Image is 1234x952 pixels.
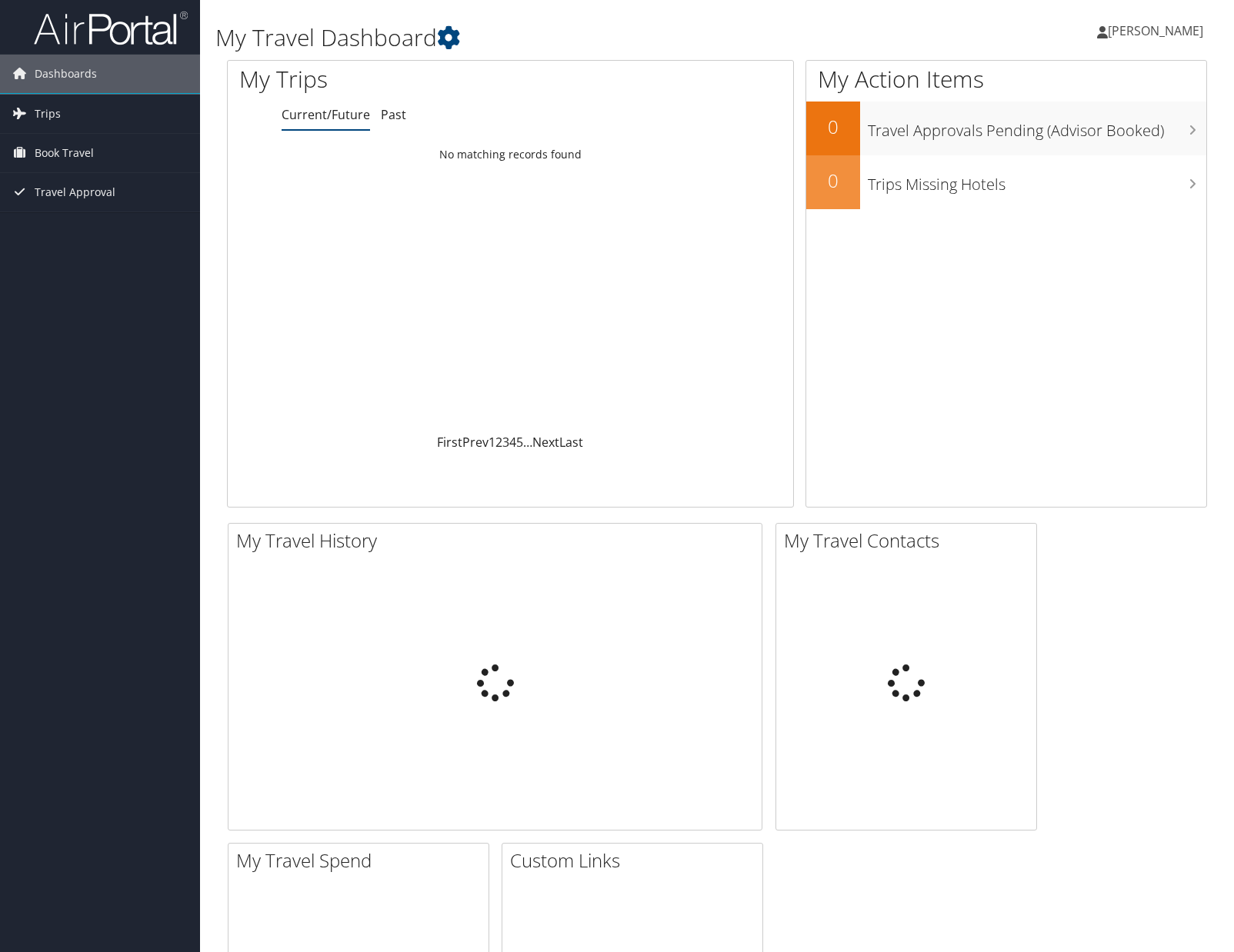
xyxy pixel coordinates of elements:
a: 5 [516,434,523,451]
h2: 0 [806,114,860,140]
a: Current/Future [282,106,370,123]
a: 0Travel Approvals Pending (Advisor Booked) [806,102,1206,155]
img: airportal-logo.png [34,10,188,46]
span: … [523,434,532,451]
span: [PERSON_NAME] [1108,22,1203,39]
span: Trips [35,95,61,133]
a: Past [381,106,406,123]
a: 1 [489,434,495,451]
span: Book Travel [35,134,94,172]
h3: Travel Approvals Pending (Advisor Booked) [868,112,1206,141]
span: Travel Approval [35,173,115,211]
a: Last [559,434,583,451]
a: 3 [502,434,509,451]
a: [PERSON_NAME] [1097,8,1219,54]
h2: My Travel History [236,528,762,554]
a: Next [532,434,559,451]
a: 0Trips Missing Hotels [806,155,1206,209]
a: Prev [462,434,489,451]
span: Dashboards [35,55,97,93]
a: 4 [509,434,516,451]
a: 2 [495,434,502,451]
h3: Trips Missing Hotels [868,166,1206,195]
h2: Custom Links [510,847,762,874]
a: First [437,434,462,451]
h2: 0 [806,168,860,194]
h1: My Trips [239,63,546,95]
h1: My Action Items [806,63,1206,95]
h1: My Travel Dashboard [215,22,884,54]
td: No matching records found [228,141,793,168]
h2: My Travel Spend [236,847,489,874]
h2: My Travel Contacts [784,528,1036,554]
